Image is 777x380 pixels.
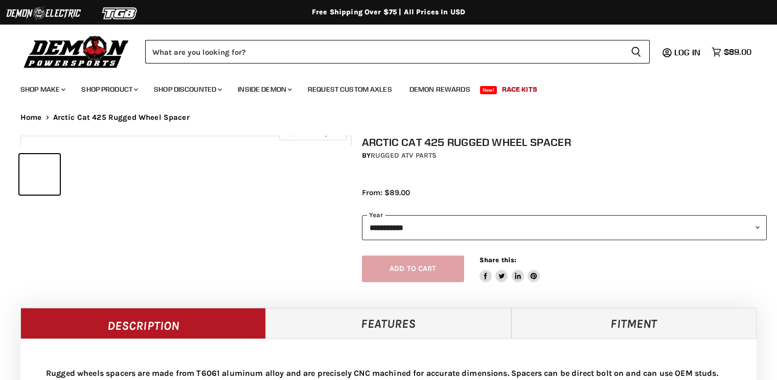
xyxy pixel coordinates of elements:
[13,79,72,100] a: Shop Make
[20,308,266,339] a: Description
[362,136,767,149] h1: Arctic Cat 425 Rugged Wheel Spacer
[362,150,767,161] div: by
[230,79,298,100] a: Inside Demon
[371,151,437,160] a: Rugged ATV Parts
[74,79,144,100] a: Shop Product
[362,188,410,197] span: From: $89.00
[266,308,511,339] a: Features
[623,40,650,64] button: Search
[145,40,623,64] input: Search
[20,113,42,122] a: Home
[480,86,497,94] span: New!
[19,154,60,195] button: Arctic Cat 425 Rugged Wheel Spacer thumbnail
[362,215,767,240] select: year
[494,79,545,100] a: Race Kits
[284,129,341,137] span: Click to expand
[674,47,700,57] span: Log in
[479,256,516,264] span: Share this:
[402,79,478,100] a: Demon Rewards
[300,79,400,100] a: Request Custom Axles
[20,33,132,70] img: Demon Powersports
[706,45,757,59] a: $89.00
[146,79,228,100] a: Shop Discounted
[5,4,82,23] img: Demon Electric Logo 2
[53,113,190,122] span: Arctic Cat 425 Rugged Wheel Spacer
[511,308,757,339] a: Fitment
[724,47,751,57] span: $89.00
[670,48,706,57] a: Log in
[479,256,540,283] aside: Share this:
[145,40,650,64] form: Product
[82,4,158,23] img: TGB Logo 2
[13,75,749,100] ul: Main menu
